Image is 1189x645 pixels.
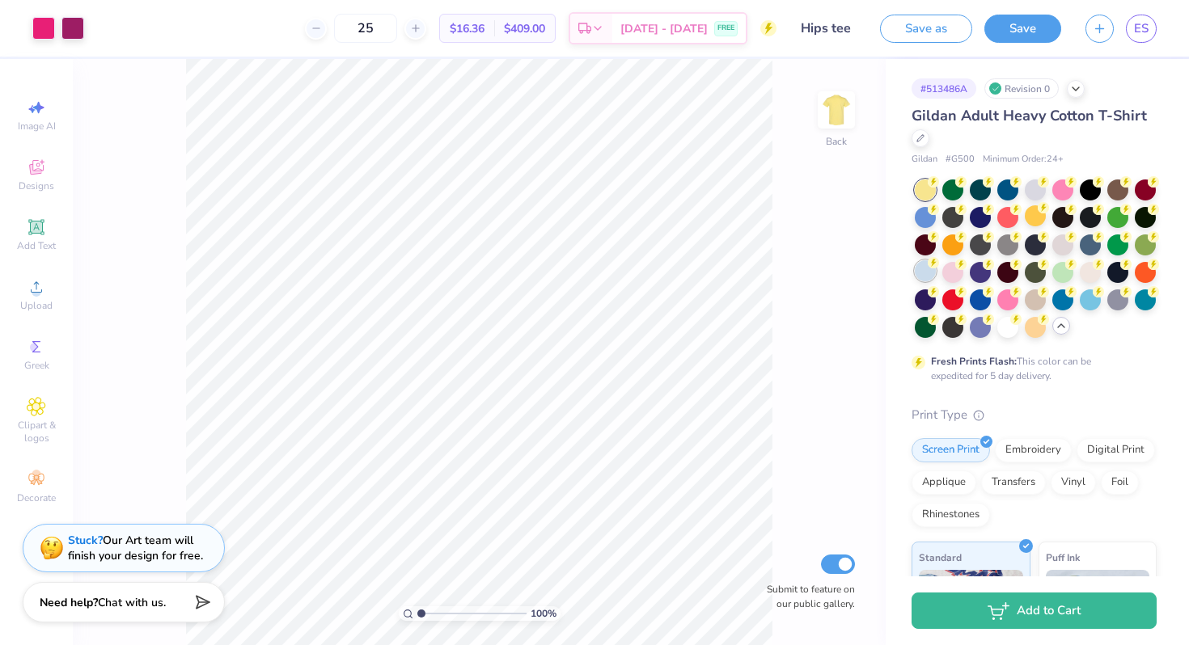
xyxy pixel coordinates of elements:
span: $409.00 [504,20,545,37]
a: ES [1126,15,1157,43]
span: Decorate [17,491,56,504]
span: Image AI [18,120,56,133]
span: [DATE] - [DATE] [620,20,708,37]
strong: Fresh Prints Flash: [931,355,1017,368]
span: Standard [919,549,962,566]
span: 100 % [531,606,556,621]
strong: Stuck? [68,533,103,548]
span: Gildan Adult Heavy Cotton T-Shirt [912,106,1147,125]
div: Embroidery [995,438,1072,462]
span: Gildan [912,153,937,167]
input: Untitled Design [789,12,868,44]
button: Save as [880,15,972,43]
div: Revision 0 [984,78,1059,99]
span: Minimum Order: 24 + [983,153,1064,167]
button: Save [984,15,1061,43]
span: Designs [19,179,54,192]
span: ES [1134,19,1149,38]
label: Submit to feature on our public gallery. [758,582,855,611]
div: Rhinestones [912,503,990,527]
div: Screen Print [912,438,990,462]
div: Back [826,134,847,149]
button: Add to Cart [912,592,1157,629]
span: # G500 [946,153,975,167]
span: Add Text [17,239,56,252]
span: Greek [24,359,49,372]
div: Vinyl [1051,470,1096,495]
div: Digital Print [1077,438,1155,462]
div: Our Art team will finish your design for free. [68,533,203,563]
span: FREE [717,23,734,34]
span: Puff Ink [1046,549,1080,566]
div: This color can be expedited for 5 day delivery. [931,354,1130,383]
div: Transfers [981,470,1046,495]
img: Back [820,94,853,126]
span: Chat with us. [98,595,166,610]
span: Upload [20,299,53,312]
span: Clipart & logos [8,419,65,445]
div: # 513486A [912,78,976,99]
span: $16.36 [450,20,484,37]
div: Foil [1101,470,1139,495]
input: – – [334,14,397,43]
div: Print Type [912,406,1157,424]
strong: Need help? [40,595,98,610]
div: Applique [912,470,976,495]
